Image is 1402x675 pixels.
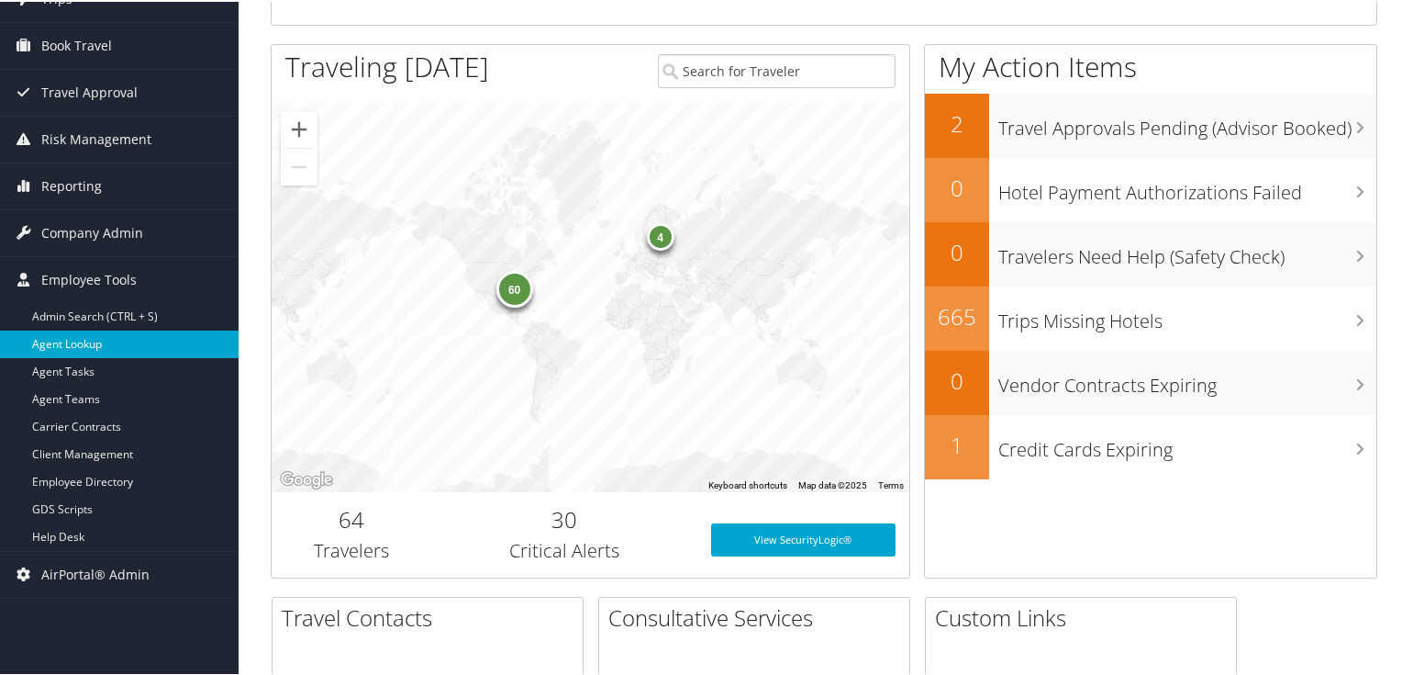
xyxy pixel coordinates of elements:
a: 0Travelers Need Help (Safety Check) [925,220,1376,285]
button: Zoom in [281,109,317,146]
button: Keyboard shortcuts [708,478,787,490]
h2: Custom Links [935,601,1236,632]
h2: 0 [925,235,989,266]
h3: Critical Alerts [445,536,684,562]
a: Open this area in Google Maps (opens a new window) [276,467,337,490]
h2: Travel Contacts [282,601,583,632]
span: AirPortal® Admin [41,550,150,596]
h3: Vendor Contracts Expiring [998,362,1376,397]
span: Book Travel [41,21,112,67]
h3: Trips Missing Hotels [998,298,1376,332]
h1: My Action Items [925,46,1376,84]
span: Risk Management [41,115,151,161]
a: View SecurityLogic® [711,522,896,555]
button: Zoom out [281,147,317,184]
h2: 64 [285,502,417,534]
a: 0Vendor Contracts Expiring [925,349,1376,413]
input: Search for Traveler [658,52,896,86]
h2: 665 [925,299,989,331]
a: 1Credit Cards Expiring [925,413,1376,478]
h3: Credit Cards Expiring [998,426,1376,461]
h3: Travel Approvals Pending (Advisor Booked) [998,105,1376,140]
span: Reporting [41,162,102,208]
h1: Traveling [DATE] [285,46,489,84]
h3: Hotel Payment Authorizations Failed [998,169,1376,204]
h3: Travelers [285,536,417,562]
span: Map data ©2025 [798,478,867,489]
img: Google [276,467,337,490]
h2: 2 [925,107,989,138]
h2: 30 [445,502,684,534]
span: Company Admin [41,208,143,254]
div: 4 [646,220,673,248]
h2: Consultative Services [608,601,909,632]
div: 60 [495,269,532,306]
h2: 0 [925,171,989,202]
span: Employee Tools [41,255,137,301]
h3: Travelers Need Help (Safety Check) [998,233,1376,268]
span: Travel Approval [41,68,138,114]
a: 2Travel Approvals Pending (Advisor Booked) [925,92,1376,156]
h2: 0 [925,364,989,395]
a: 0Hotel Payment Authorizations Failed [925,156,1376,220]
a: Terms (opens in new tab) [878,478,904,489]
h2: 1 [925,428,989,459]
a: 665Trips Missing Hotels [925,285,1376,349]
